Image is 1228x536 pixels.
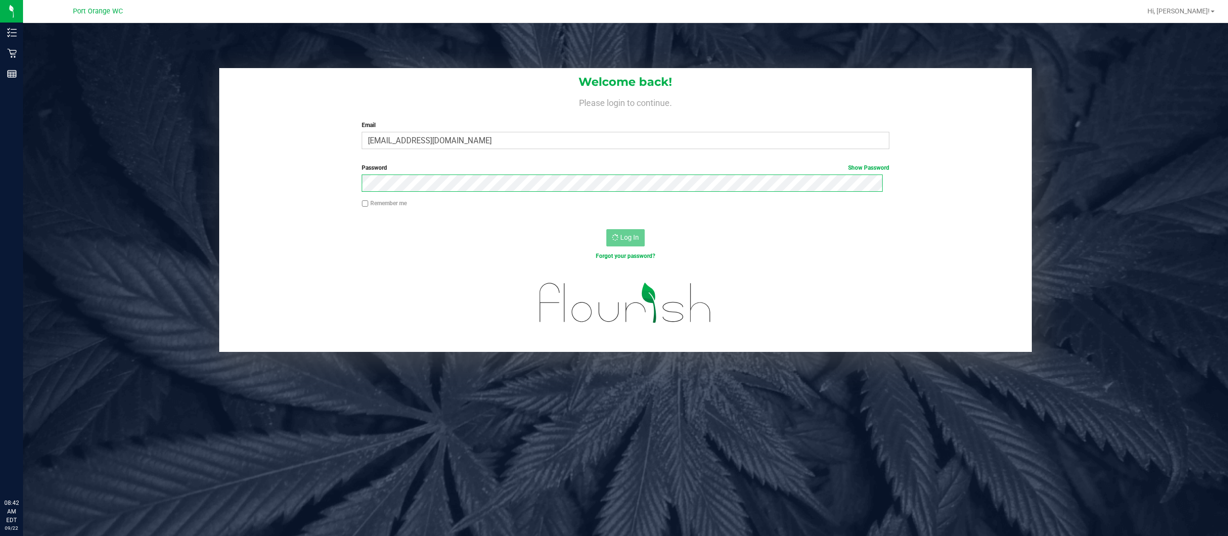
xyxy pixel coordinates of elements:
[7,48,17,58] inline-svg: Retail
[362,121,889,129] label: Email
[1147,7,1210,15] span: Hi, [PERSON_NAME]!
[7,28,17,37] inline-svg: Inventory
[362,164,387,171] span: Password
[362,200,368,207] input: Remember me
[848,164,889,171] a: Show Password
[524,270,727,336] img: flourish_logo.svg
[596,253,655,259] a: Forgot your password?
[4,499,19,524] p: 08:42 AM EDT
[7,69,17,79] inline-svg: Reports
[219,96,1032,107] h4: Please login to continue.
[4,524,19,532] p: 09/22
[606,229,645,246] button: Log In
[73,7,123,15] span: Port Orange WC
[620,233,639,241] span: Log In
[362,199,407,208] label: Remember me
[219,76,1032,88] h1: Welcome back!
